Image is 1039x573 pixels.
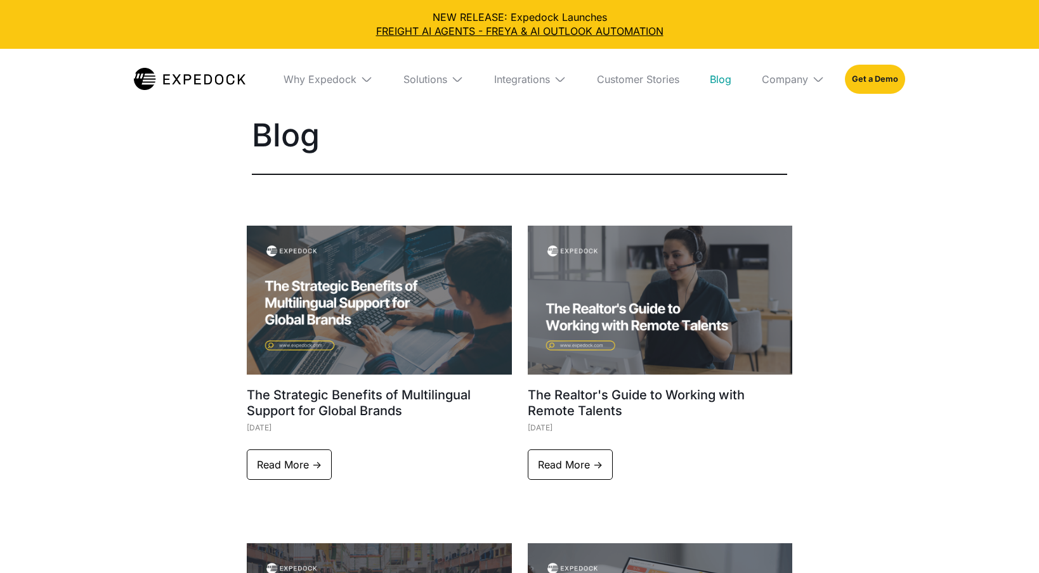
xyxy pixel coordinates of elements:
a: Get a Demo [845,65,905,94]
div: Company [762,73,808,86]
a: Blog [700,49,742,110]
a: Read More -> [247,449,332,480]
a: Customer Stories [587,49,689,110]
h1: Blog [252,119,787,151]
a: Read More -> [528,449,613,480]
h1: The Strategic Benefits of Multilingual Support for Global Brands [247,387,512,419]
a: FREIGHT AI AGENTS - FREYA & AI OUTLOOK AUTOMATION [10,24,1029,38]
div: [DATE] [247,419,512,437]
div: Why Expedock [284,73,356,86]
div: NEW RELEASE: Expedock Launches [10,10,1029,39]
div: Solutions [403,73,447,86]
h1: The Realtor's Guide to Working with Remote Talents [528,387,793,419]
div: [DATE] [528,419,793,437]
div: Integrations [494,73,550,86]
